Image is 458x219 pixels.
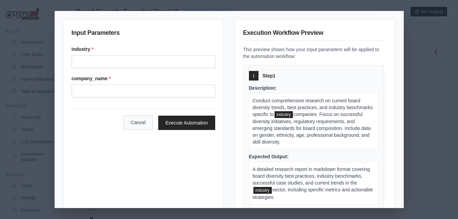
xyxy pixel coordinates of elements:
[253,166,370,186] span: A detailed research report in markdown format covering board diversity best practices, industry b...
[243,46,387,60] p: This preview shows how your input parameters will be applied to the automation workflow:
[275,111,293,118] span: industry
[72,46,215,53] label: industry
[123,115,153,130] button: Cancel
[424,186,458,219] iframe: Chat Widget
[249,85,277,91] span: Description:
[253,187,373,200] span: sector, including specific metrics and actionable strategies.
[72,75,215,82] label: company_name
[253,112,371,145] span: companies. Focus on successful diversity initiatives, regulatory requirements, and emerging stand...
[253,98,373,117] span: Conduct comprehensive research on current board diversity trends, best practices, and industry be...
[263,72,276,79] span: Step 1
[158,116,215,130] button: Execute Automation
[252,73,255,78] span: 1
[253,187,272,194] span: industry
[249,154,289,159] span: Expected Output:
